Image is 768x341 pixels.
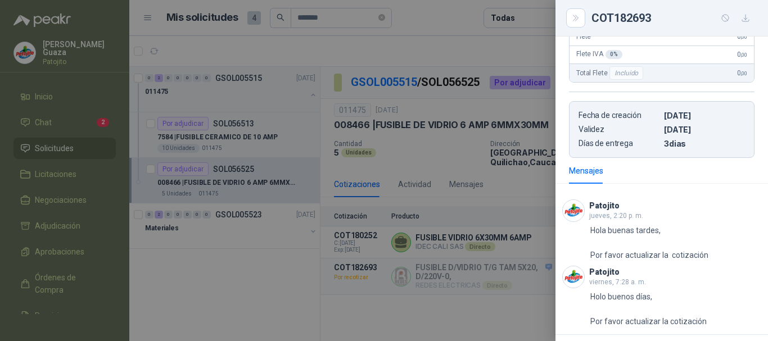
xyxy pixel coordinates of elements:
div: Mensajes [569,165,603,177]
h3: Patojito [589,203,620,209]
p: [DATE] [664,111,745,120]
p: Fecha de creación [579,111,659,120]
span: 0 [737,69,747,77]
p: [DATE] [664,125,745,134]
p: Validez [579,125,659,134]
span: ,00 [740,34,747,40]
span: ,00 [740,52,747,58]
span: ,00 [740,70,747,76]
span: jueves, 2:20 p. m. [589,212,643,220]
p: Hola buenas tardes, Por favor actualizar la cotización [590,224,708,261]
span: Flete [576,33,591,40]
p: Holo buenos días, Por favor actualizar la cotización [590,290,707,328]
p: 3 dias [664,139,745,148]
span: 0 [737,51,747,58]
span: Total Flete [576,66,645,80]
img: Company Logo [563,266,584,288]
div: Incluido [609,66,643,80]
img: Company Logo [563,200,584,221]
div: 0 % [606,50,622,59]
h3: Patojito [589,269,620,275]
div: COT182693 [591,9,755,27]
span: Flete IVA [576,50,622,59]
span: viernes, 7:28 a. m. [589,278,646,286]
p: Días de entrega [579,139,659,148]
span: 0 [737,33,747,40]
button: Close [569,11,582,25]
